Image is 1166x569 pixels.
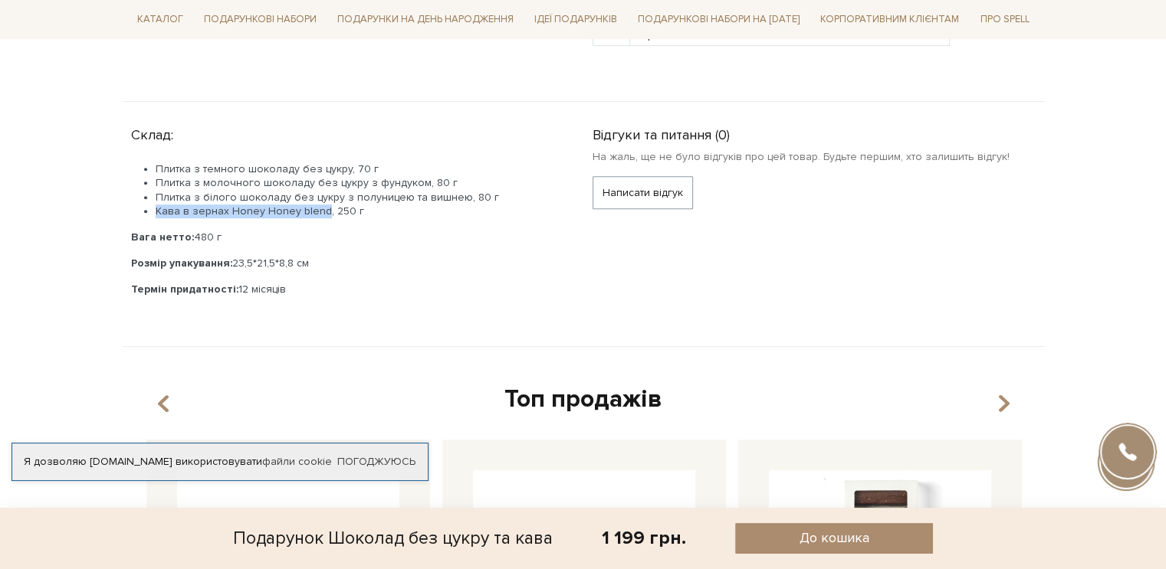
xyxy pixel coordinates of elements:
a: Подарункові набори на [DATE] [632,6,806,32]
button: Написати відгук [593,176,693,209]
div: Подарунок Шоколад без цукру та кава [233,523,553,554]
span: Подарункові набори [198,8,323,31]
b: Термін придатності: [131,283,238,296]
span: Подарунки на День народження [331,8,520,31]
div: Склад: [131,120,556,144]
p: 23,5*21,5*8,8 см [131,257,556,270]
div: Я дозволяю [DOMAIN_NAME] використовувати [12,455,428,469]
a: файли cookie [262,455,332,468]
a: Погоджуюсь [337,455,415,469]
div: 1 199 грн. [602,526,686,550]
div: Топ продажів [140,384,1026,416]
a: Корпоративним клієнтам [814,6,965,32]
li: Плитка з молочного шоколаду без цукру з фундуком, 80 г [156,176,556,190]
li: Плитка з темного шоколаду без цукру, 70 г [156,162,556,176]
div: Відгуки та питання (0) [593,120,1036,144]
span: Написати відгук [603,177,683,208]
span: До кошика [800,529,869,547]
b: Розмір упакування: [131,257,232,270]
span: Каталог [131,8,189,31]
p: На жаль, ще не було відгуків про цей товар. Будьте першим, хто залишить відгук! [593,150,1036,164]
p: 12 місяців [131,283,556,296]
button: До кошика [735,523,932,554]
p: 480 г [131,231,556,244]
li: Кава в зернах Honey Honey blend, 250 г [156,204,556,218]
span: Ідеї подарунків [528,8,623,31]
li: Плитка з білого шоколаду без цукру з полуницею та вишнею, 80 г [156,191,556,204]
b: Вага нетто: [131,231,194,244]
span: Про Spell [974,8,1035,31]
